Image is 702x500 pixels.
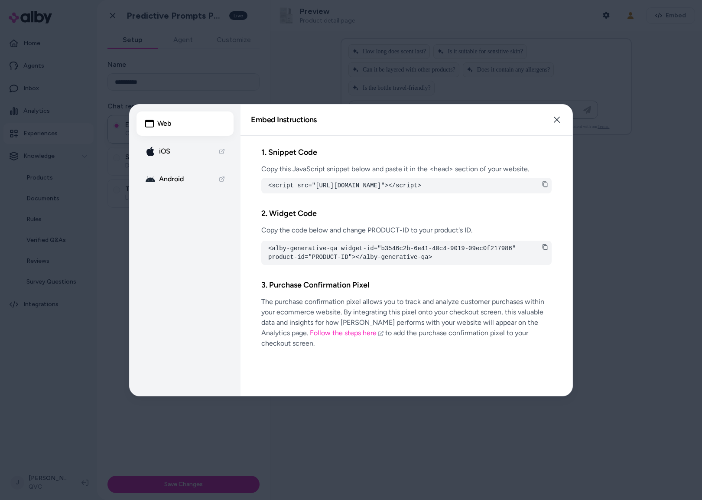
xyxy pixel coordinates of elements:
[261,279,552,291] h2: 3. Purchase Confirmation Pixel
[145,146,156,157] img: apple-icon
[136,167,234,191] a: android Android
[261,297,552,349] p: The purchase confirmation pixel allows you to track and analyze customer purchases within your ec...
[261,146,552,159] h2: 1. Snippet Code
[268,244,545,261] pre: <alby-generative-qa widget-id="b3546c2b-6e41-40c4-9019-09ec0f217986" product-id="PRODUCT-ID"></al...
[261,225,552,235] p: Copy the code below and change PRODUCT-ID to your product's ID.
[136,139,234,163] a: apple-icon iOS
[136,111,234,136] button: Web
[261,164,552,174] p: Copy this JavaScript snippet below and paste it in the <head> section of your website.
[145,174,184,184] div: Android
[310,329,383,337] a: Follow the steps here
[145,174,156,184] img: android
[268,181,545,190] pre: <script src="[URL][DOMAIN_NAME]"></script>
[251,116,317,124] h2: Embed Instructions
[261,207,552,220] h2: 2. Widget Code
[145,146,170,157] div: iOS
